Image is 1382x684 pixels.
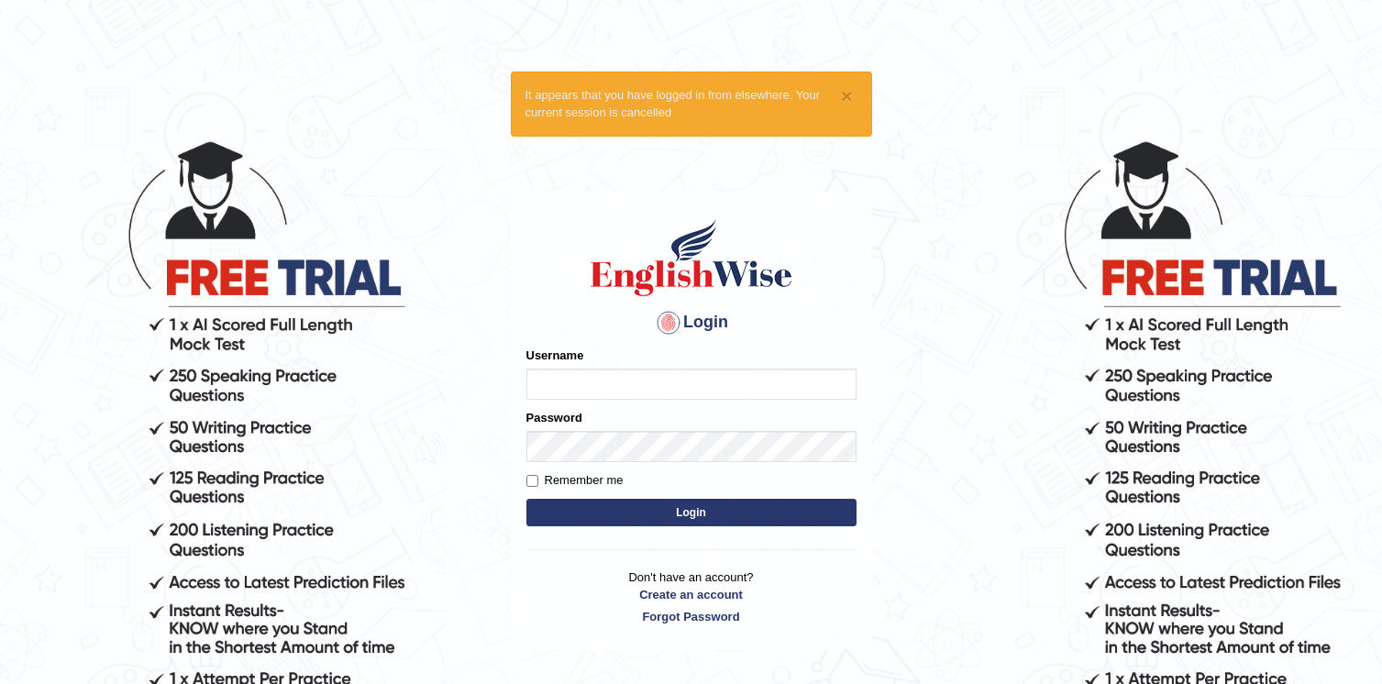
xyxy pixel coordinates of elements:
label: Remember me [526,471,624,490]
h4: Login [526,308,857,337]
button: × [841,86,852,105]
p: Don't have an account? [526,568,857,625]
img: Logo of English Wise sign in for intelligent practice with AI [587,216,796,299]
input: Remember me [526,475,538,487]
div: It appears that you have logged in from elsewhere. Your current session is cancelled [511,72,872,136]
label: Password [526,409,582,426]
a: Create an account [526,586,857,603]
button: Login [526,499,857,526]
a: Forgot Password [526,608,857,625]
label: Username [526,347,584,364]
